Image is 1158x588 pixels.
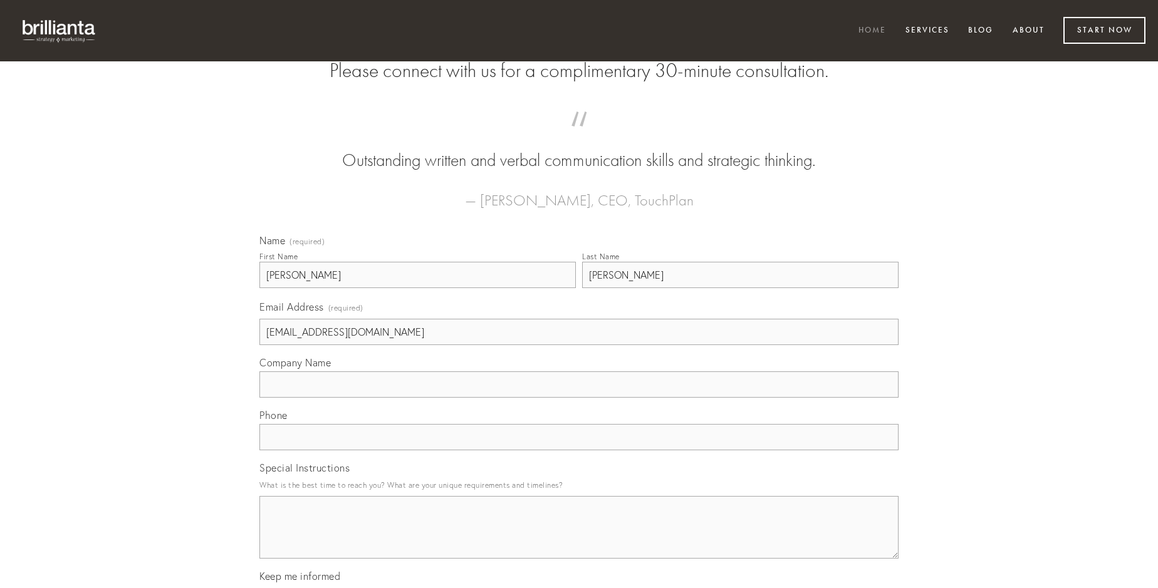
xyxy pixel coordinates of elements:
[259,301,324,313] span: Email Address
[960,21,1001,41] a: Blog
[259,409,288,421] span: Phone
[1063,17,1145,44] a: Start Now
[259,59,899,83] h2: Please connect with us for a complimentary 30-minute consultation.
[259,477,899,493] p: What is the best time to reach you? What are your unique requirements and timelines?
[328,299,363,316] span: (required)
[279,173,879,213] figcaption: — [PERSON_NAME], CEO, TouchPlan
[1004,21,1053,41] a: About
[279,124,879,173] blockquote: Outstanding written and verbal communication skills and strategic thinking.
[259,570,340,582] span: Keep me informed
[259,462,350,474] span: Special Instructions
[259,252,298,261] div: First Name
[259,234,285,247] span: Name
[582,252,620,261] div: Last Name
[289,238,325,245] span: (required)
[850,21,894,41] a: Home
[279,124,879,148] span: “
[897,21,957,41] a: Services
[13,13,107,49] img: brillianta - research, strategy, marketing
[259,356,331,369] span: Company Name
